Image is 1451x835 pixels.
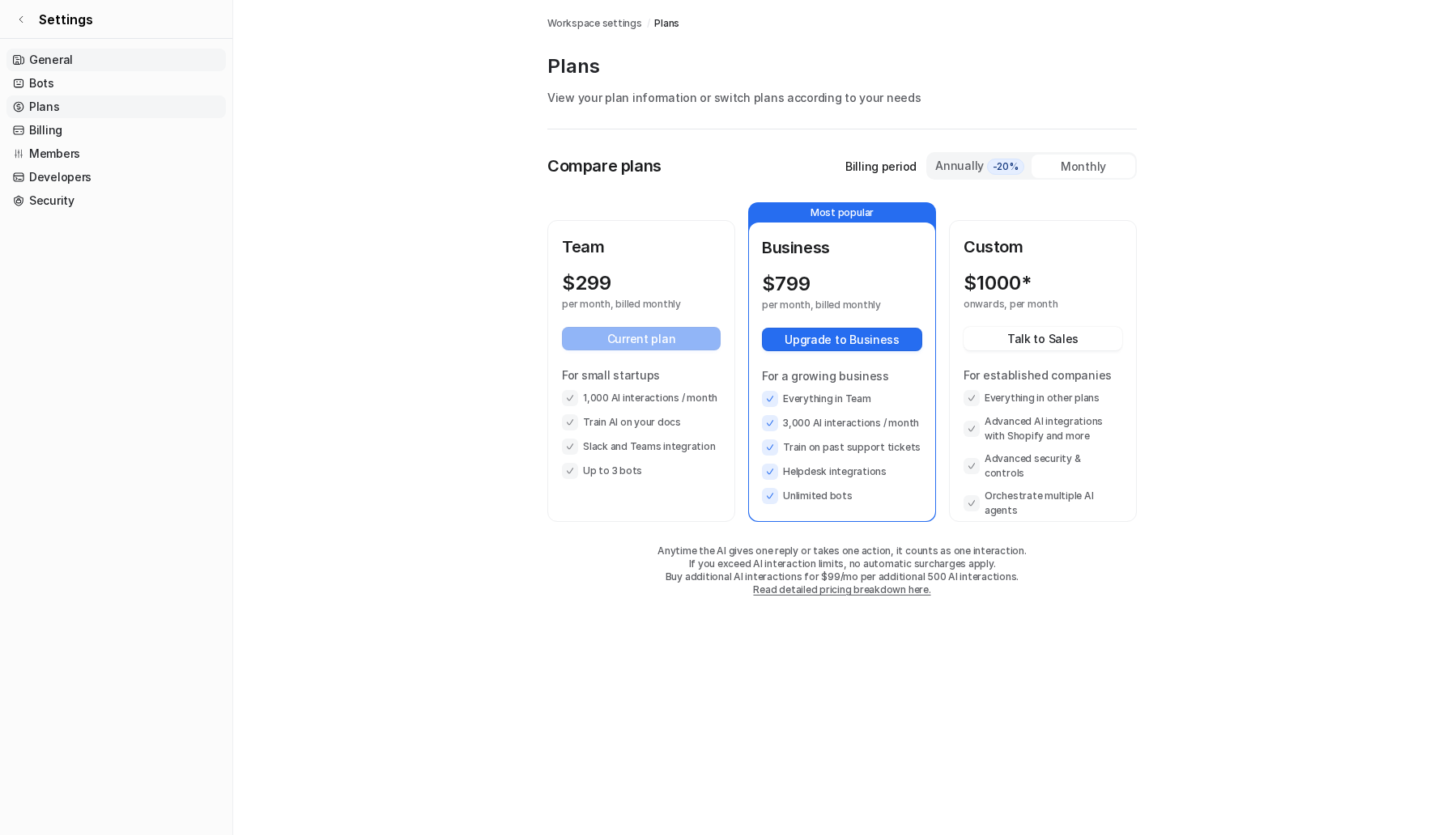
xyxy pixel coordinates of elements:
p: Team [562,235,721,259]
p: onwards, per month [964,298,1093,311]
li: Everything in other plans [964,390,1122,406]
p: Most popular [749,203,935,223]
li: Everything in Team [762,391,922,407]
li: Up to 3 bots [562,463,721,479]
p: $ 799 [762,273,811,295]
li: Orchestrate multiple AI agents [964,489,1122,518]
span: Settings [39,10,93,29]
p: Plans [547,53,1137,79]
li: Slack and Teams integration [562,439,721,455]
span: -20% [987,159,1024,175]
div: Monthly [1032,155,1135,178]
p: per month, billed monthly [762,299,893,312]
a: Plans [6,95,226,118]
li: Advanced security & controls [964,451,1122,481]
p: $ 1000* [964,272,1032,295]
p: Anytime the AI gives one reply or takes one action, it counts as one interaction. [547,545,1137,557]
li: 1,000 AI interactions / month [562,390,721,406]
p: Compare plans [547,154,662,178]
button: Upgrade to Business [762,328,922,351]
p: Business [762,235,922,260]
li: 3,000 AI interactions / month [762,415,922,431]
a: Workspace settings [547,16,642,31]
span: / [647,16,650,31]
p: For small startups [562,367,721,384]
p: per month, billed monthly [562,298,691,311]
p: If you exceed AI interaction limits, no automatic surcharges apply. [547,557,1137,570]
li: Unlimited bots [762,488,922,504]
a: Billing [6,119,226,142]
li: Advanced AI integrations with Shopify and more [964,414,1122,443]
p: $ 299 [562,272,611,295]
div: Annually [934,157,1025,175]
li: Train on past support tickets [762,439,922,456]
button: Talk to Sales [964,327,1122,350]
li: Helpdesk integrations [762,464,922,480]
a: General [6,49,226,71]
p: For a growing business [762,367,922,384]
p: For established companies [964,367,1122,384]
a: Developers [6,166,226,189]
li: Train AI on your docs [562,414,721,430]
a: Read detailed pricing breakdown here. [753,583,930,596]
p: Custom [964,235,1122,259]
a: Security [6,189,226,212]
a: Plans [654,16,679,31]
p: View your plan information or switch plans according to your needs [547,89,1137,106]
p: Buy additional AI interactions for $99/mo per additional 500 AI interactions. [547,570,1137,583]
a: Members [6,142,226,165]
button: Current plan [562,327,721,350]
a: Bots [6,72,226,95]
p: Billing period [845,158,917,175]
